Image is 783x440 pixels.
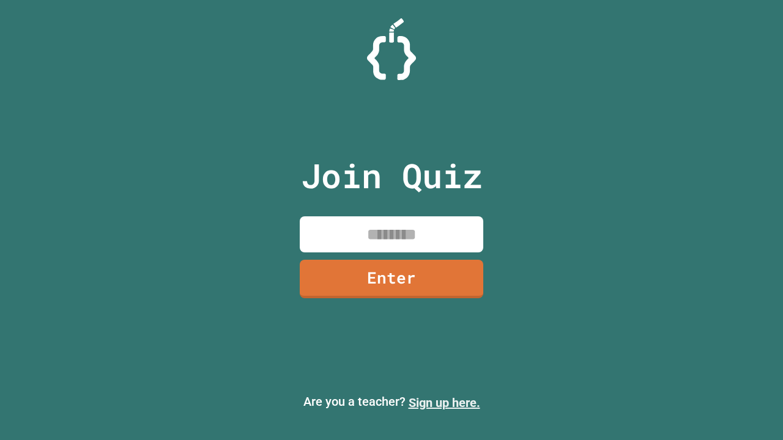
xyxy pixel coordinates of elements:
a: Sign up here. [409,395,480,410]
iframe: chat widget [681,338,771,390]
img: Logo.svg [367,18,416,80]
a: Enter [300,260,483,298]
iframe: chat widget [732,391,771,428]
p: Are you a teacher? [10,392,773,412]
p: Join Quiz [301,150,483,201]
